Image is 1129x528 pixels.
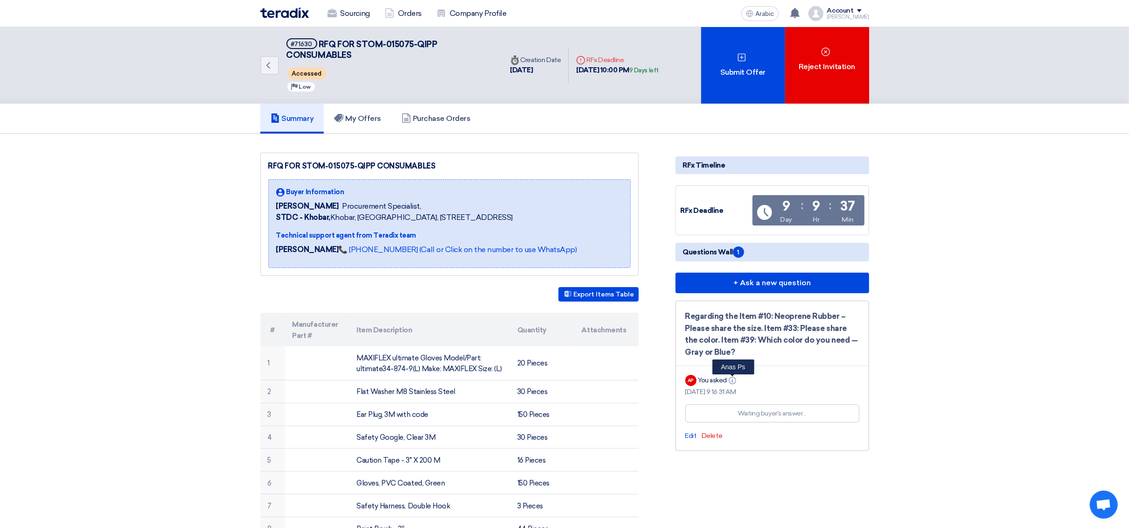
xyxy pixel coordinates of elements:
[738,409,807,417] font: Waiting buyer's answer…
[268,162,436,170] font: RFQ FOR STOM-015075-QIPP CONSUMABLES
[276,245,339,254] font: [PERSON_NAME]
[398,9,422,18] font: Orders
[558,287,639,302] button: Export Items Table
[812,198,820,214] font: 9
[1090,491,1118,519] div: Open chat
[842,216,854,224] font: Min
[698,376,727,384] font: You asked
[808,6,823,21] img: profile_test.png
[676,273,869,293] button: + Ask a new question
[292,70,322,77] font: Accessed
[268,479,272,487] font: 6
[629,67,659,74] font: 9 Days left
[517,502,543,510] font: 3 Pieces
[517,456,546,465] font: 16 Pieces
[276,232,416,239] font: Technical support agent from Teradix team
[286,39,438,60] font: RFQ FOR STOM-015075-QIPP CONSUMABLES
[517,387,548,396] font: 30 Pieces
[260,7,309,18] img: Teradix logo
[799,62,855,71] font: Reject Invitation
[268,433,272,442] font: 4
[510,66,533,74] font: [DATE]
[685,388,736,396] font: [DATE] 9:16:31 AM
[356,353,502,373] font: MAXIFLEX ultimate Gloves Model/Part: ultimate34-874-9(L) Make: MAXIFLEX Size: (L)
[841,198,855,214] font: 37
[268,359,270,367] font: 1
[268,387,272,396] font: 2
[356,326,412,334] font: Item Description
[276,202,339,211] font: [PERSON_NAME]
[683,161,725,169] font: RFx Timeline
[330,213,513,222] font: Khobar, [GEOGRAPHIC_DATA], [STREET_ADDRESS]
[582,326,627,334] font: Attachments
[827,7,854,14] font: Account
[517,479,550,487] font: 150 Pieces
[342,202,421,211] font: Procurement Specialist,
[341,9,370,18] font: Sourcing
[260,104,324,134] a: Summary
[813,216,820,224] font: Hr
[356,433,435,442] font: Safety Google, Clear 3M
[738,248,740,256] font: 1
[356,410,428,419] font: Ear Plug, 3M with code
[688,378,694,383] font: AP
[286,38,492,61] h5: RFQ FOR STOM-015075-QIPP CONSUMABLES
[413,114,471,123] font: Purchase Orders
[712,359,754,374] div: Anas Ps
[320,3,377,24] a: Sourcing
[829,198,832,212] font: :
[356,479,445,487] font: Gloves, PVC Coated, Green
[356,456,440,465] font: Caution Tape - 3" X 200 M
[282,114,314,123] font: Summary
[345,114,381,123] font: My Offers
[733,278,811,287] font: + Ask a new question
[683,248,733,256] font: Questions Wall
[391,104,481,134] a: Purchase Orders
[755,10,774,18] font: Arabic
[517,433,548,442] font: 30 Pieces
[450,9,507,18] font: Company Profile
[741,6,779,21] button: Arabic
[782,198,790,214] font: 9
[286,188,344,196] font: Buyer Information
[681,206,724,215] font: RFx Deadline
[517,326,547,334] font: Quantity
[780,216,792,224] font: Day
[268,502,272,510] font: 7
[517,410,550,419] font: 150 Pieces
[720,68,766,77] font: Submit Offer
[299,84,311,90] font: Low
[338,245,577,254] a: 📞 [PHONE_NUMBER] (Call or Click on the number to use WhatsApp)
[270,326,275,334] font: #
[586,56,624,64] font: RFx Deadline
[801,198,803,212] font: :
[521,56,561,64] font: Creation Date
[685,432,697,440] font: Edit
[356,502,450,510] font: Safety Harness, Double Hook
[377,3,429,24] a: Orders
[702,432,722,440] font: Delete
[356,387,455,396] font: Flat Washer M8 Stainless Steel
[517,359,548,367] font: 20 Pieces
[685,311,858,357] font: Regarding the Item #10: Neoprene Rubber – Please share the size. Item #33: Please share the color...
[276,213,330,222] font: STDC - Khobar,
[268,456,272,465] font: 5
[576,66,629,74] font: [DATE] 10:00 PM
[574,291,634,299] font: Export Items Table
[268,410,272,419] font: 3
[827,14,869,20] font: [PERSON_NAME]
[293,320,338,340] font: Manufacturer Part #
[291,41,313,48] font: #71630
[324,104,391,134] a: My Offers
